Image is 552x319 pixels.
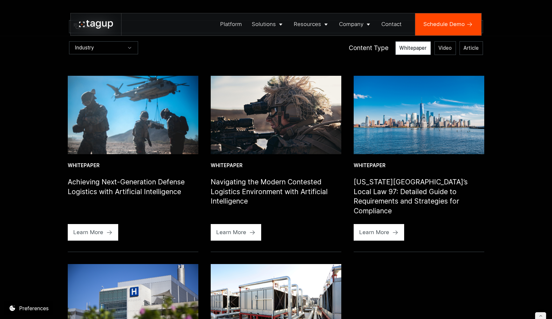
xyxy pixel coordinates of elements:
[377,13,407,35] a: Contact
[75,45,94,51] div: Industry
[252,20,276,28] div: Solutions
[68,162,199,169] div: Whitepaper
[339,20,363,28] div: Company
[211,177,342,206] h1: Navigating the Modern Contested Logistics Environment with Artificial Intelligence
[354,224,404,241] a: Learn More
[69,20,483,55] form: Resources
[294,20,321,28] div: Resources
[220,20,242,28] div: Platform
[247,13,289,35] a: Solutions
[19,304,49,312] div: Preferences
[216,228,246,236] div: Learn More
[423,20,465,28] div: Schedule Demo
[211,162,342,169] div: Whitepaper
[415,13,481,35] a: Schedule Demo
[216,13,247,35] a: Platform
[349,44,389,53] div: Content Type
[69,41,138,54] div: Industry
[334,13,376,35] a: Company
[381,20,402,28] div: Contact
[438,45,452,52] span: Video
[354,177,485,216] h1: [US_STATE][GEOGRAPHIC_DATA]’s Local Law 97: Detailed Guide to Requirements and Strategies for Com...
[68,177,199,196] h1: Achieving Next-Generation Defense Logistics with Artificial Intelligence
[354,162,485,169] div: Whitepaper
[211,76,342,154] img: U.S. Marine Corps photo by Cpl. Aziza Kamuhanda_231002-M-AK118-1086
[359,228,389,236] div: Learn More
[463,45,479,52] span: Article
[68,224,119,241] a: Learn More
[73,228,103,236] div: Learn More
[289,13,334,35] a: Resources
[211,224,262,241] a: Learn More
[68,76,199,154] img: landing support specialists insert and extract assets in terrain, photo by Sgt. Conner Robbins
[399,45,427,52] span: Whitepaper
